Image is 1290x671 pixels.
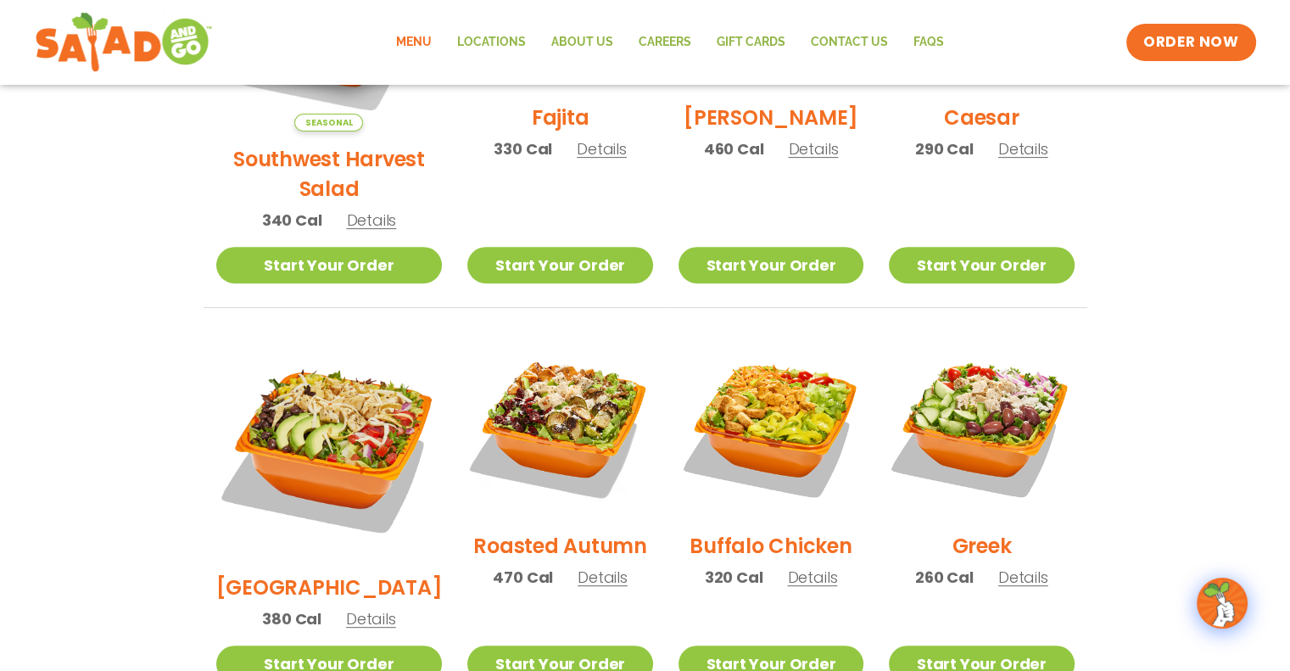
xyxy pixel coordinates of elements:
h2: Caesar [944,103,1019,132]
span: Details [998,567,1048,588]
a: GIFT CARDS [704,23,798,62]
span: 380 Cal [262,607,321,630]
span: Details [346,210,396,231]
a: Careers [626,23,704,62]
nav: Menu [383,23,957,62]
span: Details [577,138,627,159]
span: 340 Cal [262,209,322,232]
h2: [GEOGRAPHIC_DATA] [216,573,443,602]
img: new-SAG-logo-768×292 [35,8,214,76]
img: wpChatIcon [1198,579,1246,627]
a: Start Your Order [216,247,443,283]
h2: Buffalo Chicken [690,531,852,561]
a: Contact Us [798,23,901,62]
span: 260 Cal [915,566,974,589]
a: About Us [539,23,626,62]
img: Product photo for Buffalo Chicken Salad [679,333,863,518]
span: 290 Cal [915,137,974,160]
span: Details [998,138,1048,159]
a: Locations [444,23,539,62]
a: ORDER NOW [1126,24,1255,61]
span: 320 Cal [705,566,763,589]
img: Product photo for Roasted Autumn Salad [467,333,652,518]
a: Menu [383,23,444,62]
span: Details [787,567,837,588]
h2: Greek [952,531,1011,561]
h2: Southwest Harvest Salad [216,144,443,204]
a: Start Your Order [889,247,1074,283]
a: Start Your Order [679,247,863,283]
h2: Roasted Autumn [473,531,647,561]
span: Details [788,138,838,159]
span: ORDER NOW [1143,32,1238,53]
img: Product photo for BBQ Ranch Salad [216,333,443,560]
span: 460 Cal [704,137,764,160]
h2: [PERSON_NAME] [684,103,858,132]
span: 470 Cal [493,566,553,589]
img: Product photo for Greek Salad [889,333,1074,518]
span: Details [578,567,628,588]
h2: Fajita [532,103,589,132]
span: Details [346,608,396,629]
a: FAQs [901,23,957,62]
span: 330 Cal [494,137,552,160]
a: Start Your Order [467,247,652,283]
span: Seasonal [294,114,363,131]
